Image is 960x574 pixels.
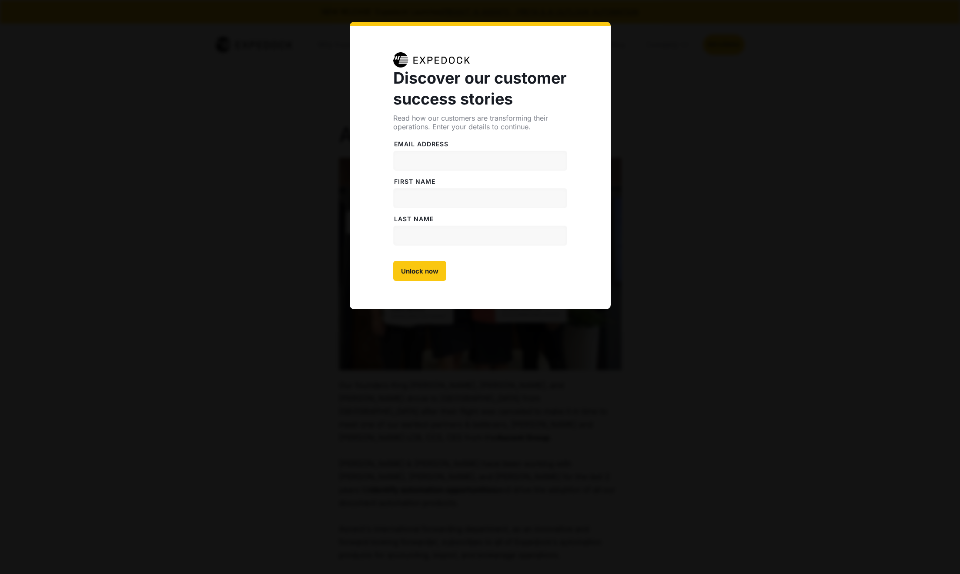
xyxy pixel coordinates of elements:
[393,114,567,131] div: Read how our customers are transforming their operations. Enter your details to continue.
[393,131,567,281] form: Case Studies Form
[393,261,446,281] input: Unlock now
[393,215,567,223] label: LAST NAME
[393,140,567,149] label: Email address
[393,177,567,186] label: FiRST NAME
[393,68,567,108] strong: Discover our customer success stories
